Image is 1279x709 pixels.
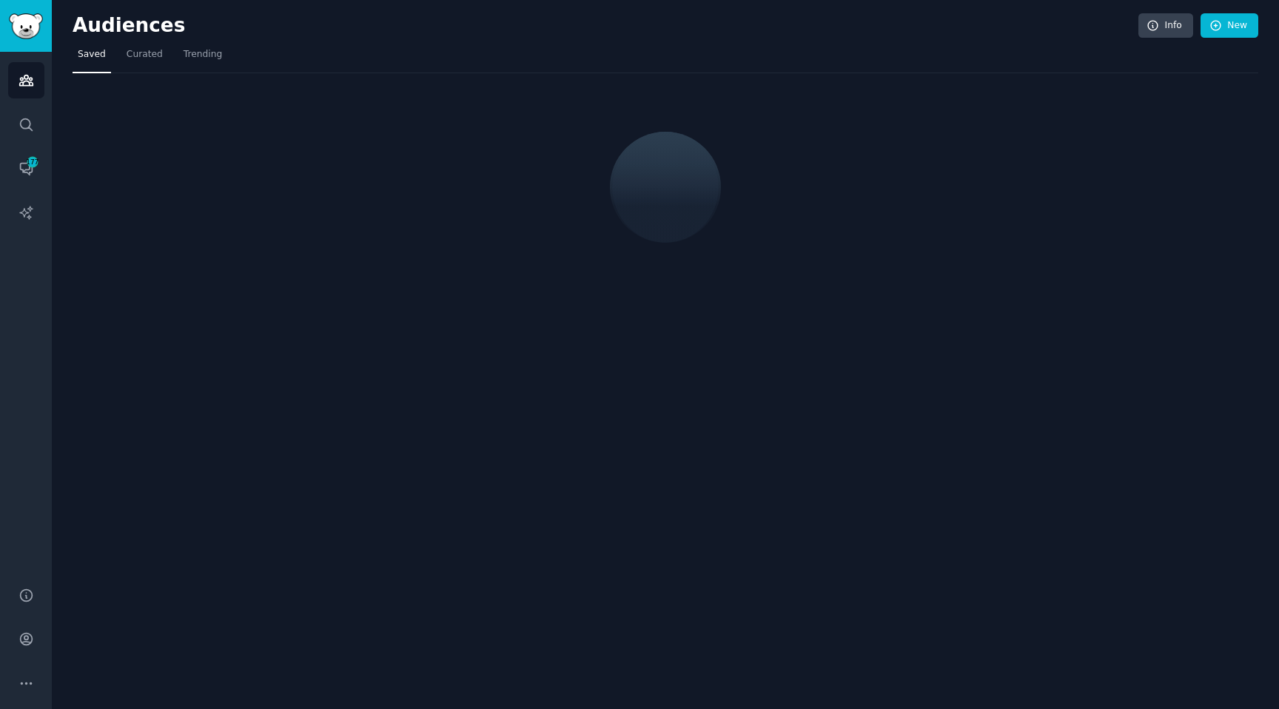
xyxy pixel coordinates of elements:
[8,150,44,187] a: 177
[121,43,168,73] a: Curated
[9,13,43,39] img: GummySearch logo
[1138,13,1193,38] a: Info
[178,43,227,73] a: Trending
[78,48,106,61] span: Saved
[127,48,163,61] span: Curated
[184,48,222,61] span: Trending
[1201,13,1258,38] a: New
[26,157,39,167] span: 177
[73,43,111,73] a: Saved
[73,14,1138,38] h2: Audiences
